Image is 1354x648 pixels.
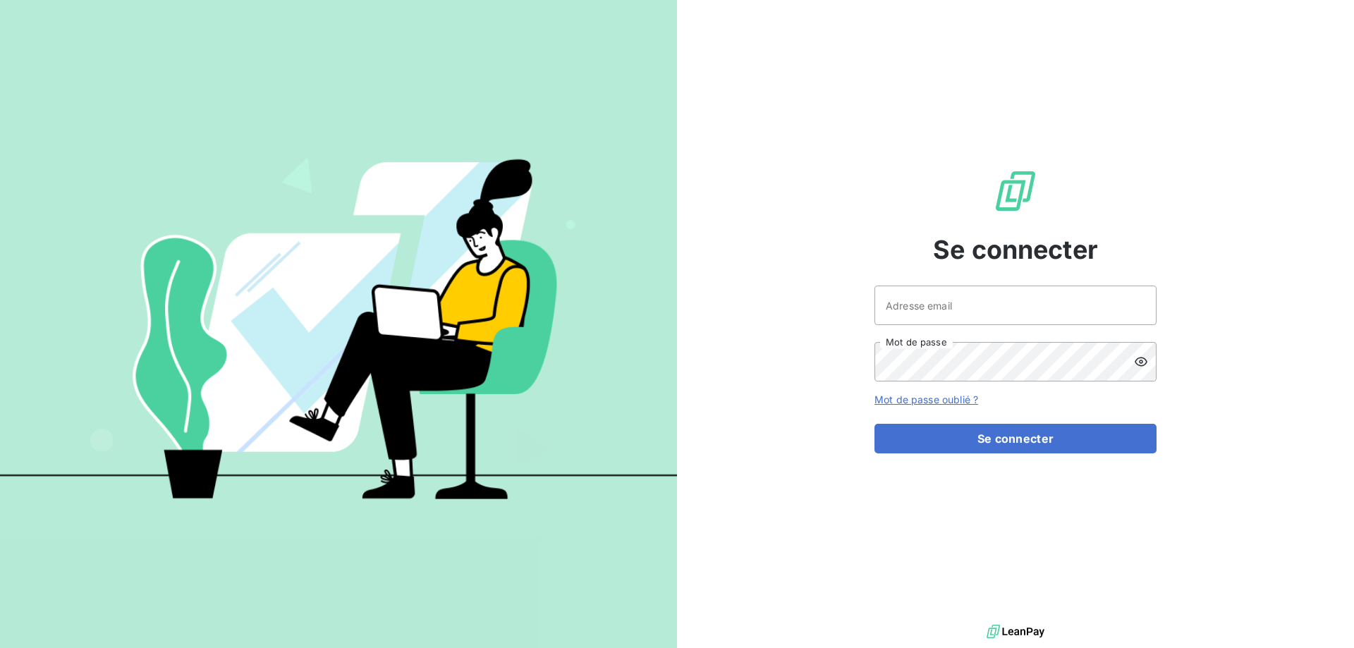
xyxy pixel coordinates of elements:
[987,621,1044,642] img: logo
[874,286,1157,325] input: placeholder
[874,424,1157,453] button: Se connecter
[993,169,1038,214] img: Logo LeanPay
[874,393,978,405] a: Mot de passe oublié ?
[933,231,1098,269] span: Se connecter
